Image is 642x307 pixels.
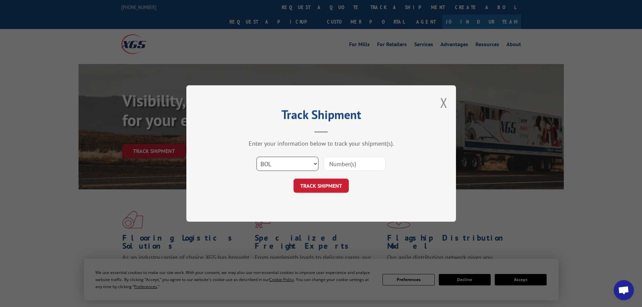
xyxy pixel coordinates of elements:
div: Enter your information below to track your shipment(s). [220,140,422,147]
div: Open chat [614,280,634,300]
input: Number(s) [324,157,386,171]
button: TRACK SHIPMENT [294,179,349,193]
h2: Track Shipment [220,110,422,123]
button: Close modal [440,94,448,112]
